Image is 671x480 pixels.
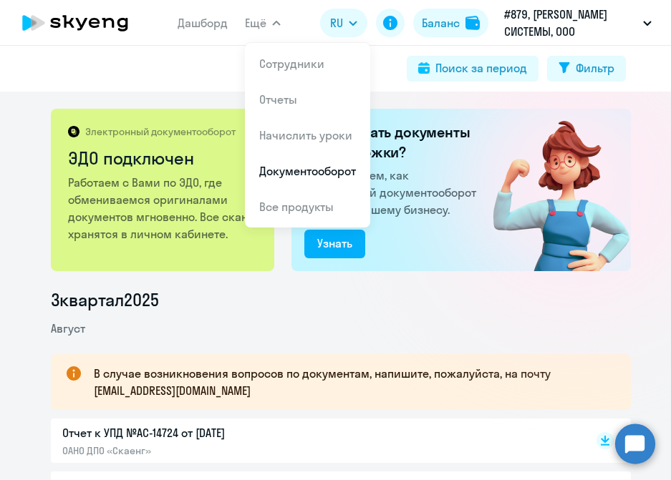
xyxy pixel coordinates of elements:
p: Электронный документооборот [85,125,236,138]
li: 3 квартал 2025 [51,288,631,311]
p: Работаем с Вами по ЭДО, где обмениваемся оригиналами документов мгновенно. Все сканы хранятся в л... [68,174,259,243]
div: Узнать [317,235,352,252]
p: Отчет к УПД №AC-14724 от [DATE] [62,424,363,441]
a: Дашборд [178,16,228,30]
div: Поиск за период [435,59,527,77]
a: Отчет к УПД №AC-14724 от [DATE]ОАНО ДПО «Скаенг» [62,424,566,457]
p: ОАНО ДПО «Скаенг» [62,444,363,457]
div: Фильтр [576,59,614,77]
img: balance [465,16,480,30]
h2: Как получать документы без задержки? [304,122,482,162]
div: Баланс [422,14,460,31]
a: Сотрудники [259,57,324,71]
span: Август [51,321,85,335]
a: Начислить уроки [259,128,352,142]
button: Фильтр [547,56,626,82]
span: RU [330,14,343,31]
p: Рассказываем, как электронный документооборот помогает вашему бизнесу. [304,167,482,218]
button: RU [320,9,367,37]
img: connected [470,109,631,271]
p: #879, [PERSON_NAME] СИСТЕМЫ, ООО [504,6,637,40]
button: Балансbalance [413,9,488,37]
a: Отчеты [259,92,297,107]
a: Все продукты [259,200,334,214]
a: Документооборот [259,164,356,178]
button: #879, [PERSON_NAME] СИСТЕМЫ, ООО [497,6,659,40]
span: Ещё [245,14,266,31]
button: Ещё [245,9,281,37]
button: Поиск за период [407,56,539,82]
button: Узнать [304,230,365,258]
p: В случае возникновения вопросов по документам, напишите, пожалуйста, на почту [EMAIL_ADDRESS][DOM... [94,365,605,399]
h2: ЭДО подключен [68,147,259,170]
